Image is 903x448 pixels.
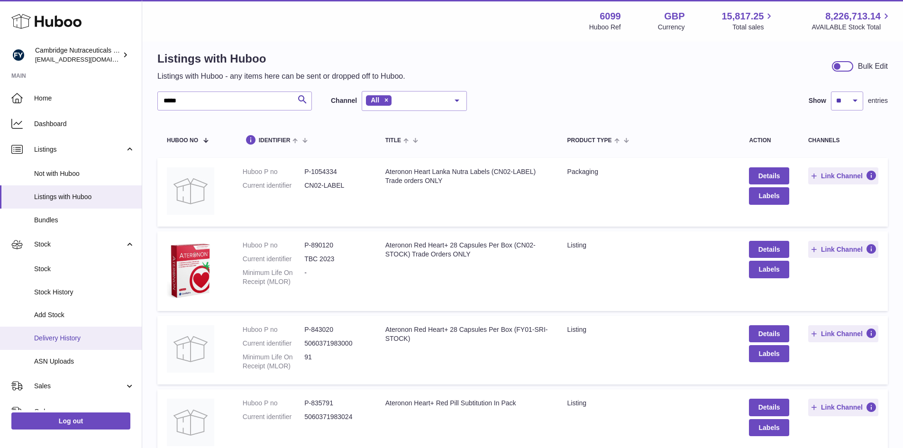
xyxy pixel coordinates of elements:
dt: Huboo P no [243,325,304,334]
span: All [371,96,379,104]
div: listing [567,399,730,408]
div: Ateronon Heart Lanka Nutra Labels (CN02-LABEL) Trade orders ONLY [385,167,548,185]
span: Link Channel [821,245,863,254]
dt: Minimum Life On Receipt (MLOR) [243,353,304,371]
span: identifier [259,137,291,144]
button: Link Channel [808,241,878,258]
div: channels [808,137,878,144]
dd: 91 [304,353,366,371]
img: huboo@camnutra.com [11,48,26,62]
dd: P-890120 [304,241,366,250]
div: action [749,137,789,144]
span: entries [868,96,888,105]
dd: CN02-LABEL [304,181,366,190]
span: Not with Huboo [34,169,135,178]
strong: 6099 [600,10,621,23]
button: Labels [749,261,789,278]
h1: Listings with Huboo [157,51,405,66]
dt: Current identifier [243,412,304,421]
label: Channel [331,96,357,105]
button: Labels [749,345,789,362]
dd: - [304,268,366,286]
div: Huboo Ref [589,23,621,32]
span: Link Channel [821,329,863,338]
span: Orders [34,407,125,416]
dd: P-843020 [304,325,366,334]
dd: 5060371983024 [304,412,366,421]
a: 8,226,713.14 AVAILABLE Stock Total [812,10,892,32]
span: 15,817.25 [721,10,764,23]
dt: Huboo P no [243,399,304,408]
span: [EMAIL_ADDRESS][DOMAIN_NAME] [35,55,139,63]
div: Currency [658,23,685,32]
p: Listings with Huboo - any items here can be sent or dropped off to Huboo. [157,71,405,82]
dd: TBC 2023 [304,255,366,264]
button: Link Channel [808,167,878,184]
span: Dashboard [34,119,135,128]
span: Stock [34,240,125,249]
span: Product Type [567,137,612,144]
dt: Current identifier [243,255,304,264]
img: Ateronon Red Heart+ 28 Capsules Per Box (FY01-SRI-STOCK) [167,325,214,373]
a: 15,817.25 Total sales [721,10,775,32]
dt: Huboo P no [243,167,304,176]
dt: Current identifier [243,181,304,190]
img: Ateronon Heart+ Red Pill Subtitution In Pack [167,399,214,446]
dt: Minimum Life On Receipt (MLOR) [243,268,304,286]
img: Ateronon Heart Lanka Nutra Labels (CN02-LABEL) Trade orders ONLY [167,167,214,215]
label: Show [809,96,826,105]
a: Log out [11,412,130,430]
button: Labels [749,187,789,204]
span: Link Channel [821,403,863,411]
dt: Huboo P no [243,241,304,250]
span: Link Channel [821,172,863,180]
span: Home [34,94,135,103]
span: Listings [34,145,125,154]
a: Details [749,167,789,184]
span: Bundles [34,216,135,225]
span: Stock History [34,288,135,297]
div: Cambridge Nutraceuticals Ltd [35,46,120,64]
img: Ateronon Red Heart+ 28 Capsules Per Box (CN02-STOCK) Trade Orders ONLY [167,241,214,299]
button: Labels [749,419,789,436]
div: Ateronon Heart+ Red Pill Subtitution In Pack [385,399,548,408]
span: Listings with Huboo [34,192,135,201]
span: Delivery History [34,334,135,343]
span: title [385,137,401,144]
button: Link Channel [808,399,878,416]
dd: 5060371983000 [304,339,366,348]
dt: Current identifier [243,339,304,348]
div: Ateronon Red Heart+ 28 Capsules Per Box (CN02-STOCK) Trade Orders ONLY [385,241,548,259]
span: AVAILABLE Stock Total [812,23,892,32]
div: listing [567,241,730,250]
span: 8,226,713.14 [825,10,881,23]
a: Details [749,241,789,258]
div: packaging [567,167,730,176]
span: Total sales [732,23,775,32]
span: ASN Uploads [34,357,135,366]
a: Details [749,399,789,416]
div: Ateronon Red Heart+ 28 Capsules Per Box (FY01-SRI-STOCK) [385,325,548,343]
strong: GBP [664,10,684,23]
div: Bulk Edit [858,61,888,72]
span: Stock [34,265,135,274]
button: Link Channel [808,325,878,342]
a: Details [749,325,789,342]
div: listing [567,325,730,334]
span: Add Stock [34,311,135,320]
dd: P-1054334 [304,167,366,176]
dd: P-835791 [304,399,366,408]
span: Huboo no [167,137,198,144]
span: Sales [34,382,125,391]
